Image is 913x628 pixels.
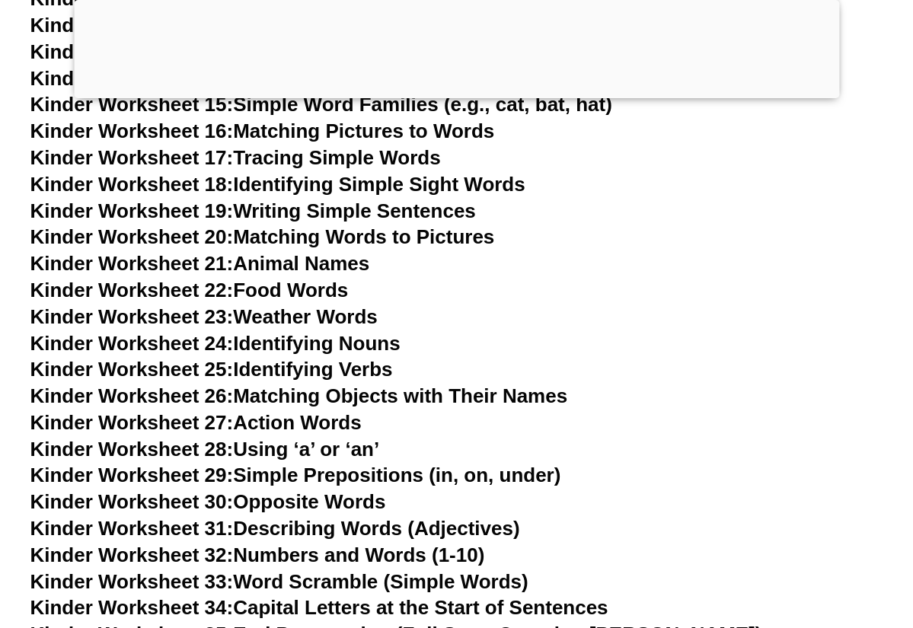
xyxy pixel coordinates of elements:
span: Kinder Worksheet 13: [30,40,234,63]
span: Kinder Worksheet 30: [30,490,234,513]
div: Widget chat [652,456,913,628]
a: Kinder Worksheet 21:Animal Names [30,252,370,275]
a: Kinder Worksheet 19:Writing Simple Sentences [30,199,476,222]
a: Kinder Worksheet 29:Simple Prepositions (in, on, under) [30,464,561,486]
a: Kinder Worksheet 24:Identifying Nouns [30,332,401,355]
a: Kinder Worksheet 31:Describing Words (Adjectives) [30,517,520,540]
span: Kinder Worksheet 26: [30,384,234,407]
span: Kinder Worksheet 34: [30,596,234,619]
a: Kinder Worksheet 27:Action Words [30,411,362,434]
a: Kinder Worksheet 12:First Letter of Words [30,14,428,37]
span: Kinder Worksheet 25: [30,358,234,381]
a: Kinder Worksheet 33:Word Scramble (Simple Words) [30,570,528,593]
span: Kinder Worksheet 28: [30,438,234,461]
a: Kinder Worksheet 22:Food Words [30,279,349,301]
span: Kinder Worksheet 21: [30,252,234,275]
a: Kinder Worksheet 13:Colour Words [30,40,364,63]
a: Kinder Worksheet 23:Weather Words [30,305,378,328]
a: Kinder Worksheet 20:Matching Words to Pictures [30,225,495,248]
iframe: Chat Widget [652,456,913,628]
span: Kinder Worksheet 24: [30,332,234,355]
a: Kinder Worksheet 15:Simple Word Families (e.g., cat, bat, hat) [30,93,612,116]
a: Kinder Worksheet 25:Identifying Verbs [30,358,393,381]
span: Kinder Worksheet 31: [30,517,234,540]
a: Kinder Worksheet 16:Matching Pictures to Words [30,120,495,142]
span: Kinder Worksheet 16: [30,120,234,142]
span: Kinder Worksheet 12: [30,14,234,37]
a: Kinder Worksheet 28:Using ‘a’ or ‘an’ [30,438,380,461]
span: Kinder Worksheet 22: [30,279,234,301]
span: Kinder Worksheet 33: [30,570,234,593]
span: Kinder Worksheet 23: [30,305,234,328]
a: Kinder Worksheet 17:Tracing Simple Words [30,146,441,169]
span: Kinder Worksheet 14: [30,67,234,90]
span: Kinder Worksheet 29: [30,464,234,486]
a: Kinder Worksheet 14:Days of the Week [30,67,397,90]
a: Kinder Worksheet 18:Identifying Simple Sight Words [30,173,525,196]
span: Kinder Worksheet 19: [30,199,234,222]
a: Kinder Worksheet 34:Capital Letters at the Start of Sentences [30,596,608,619]
span: Kinder Worksheet 27: [30,411,234,434]
span: Kinder Worksheet 20: [30,225,234,248]
a: Kinder Worksheet 32:Numbers and Words (1-10) [30,544,485,566]
a: Kinder Worksheet 30:Opposite Words [30,490,386,513]
span: Kinder Worksheet 15: [30,93,234,116]
a: Kinder Worksheet 26:Matching Objects with Their Names [30,384,568,407]
span: Kinder Worksheet 18: [30,173,234,196]
span: Kinder Worksheet 17: [30,146,234,169]
span: Kinder Worksheet 32: [30,544,234,566]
